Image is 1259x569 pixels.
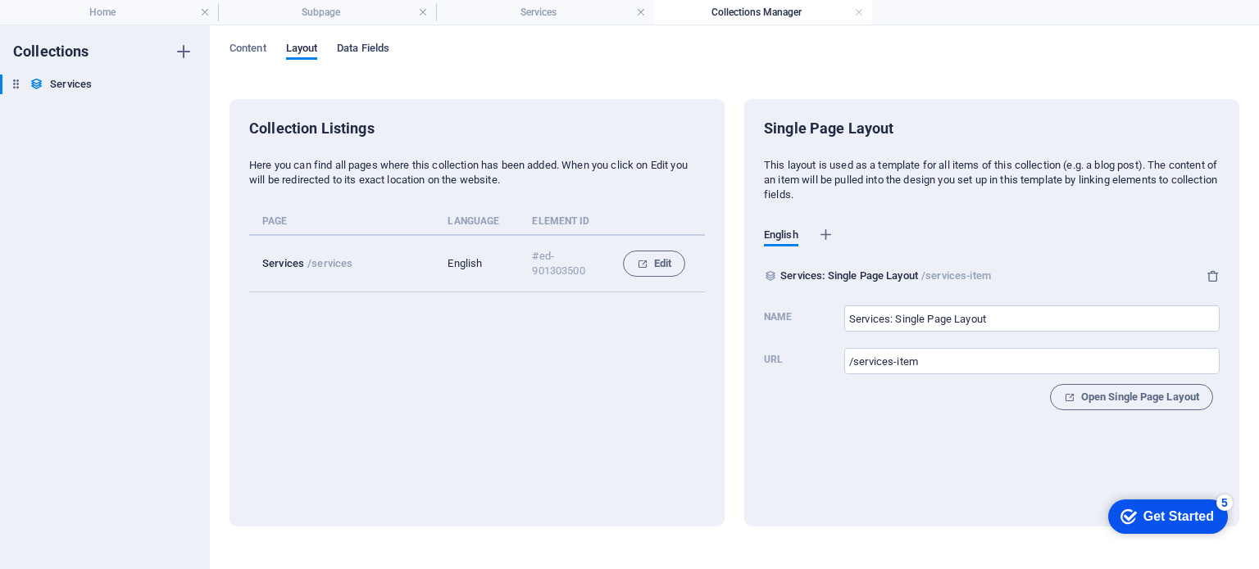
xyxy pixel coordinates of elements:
p: Here you can find all pages where this collection has been added. When you click on Edit you will... [249,158,705,187]
div: 5 [121,3,138,20]
h4: Services [436,3,654,21]
p: To display a collection item this prefix URL is added in front of each item slug. E.g. If we add ... [764,353,783,366]
h4: Collections Manager [654,3,872,21]
span: Edit [637,254,671,273]
button: Delete [1207,269,1220,282]
p: This layout is used as a template for all items of this collection (e.g. a blog post). The conten... [764,158,1220,202]
span: Data Fields [337,38,389,61]
p: Name of the Single Page Layout [764,310,792,323]
span: English [764,225,798,248]
h6: Collection Listings [249,119,705,138]
h6: Single Page Layout [764,119,894,138]
span: Open Single Page Layout [1064,387,1199,407]
span: Layout [286,38,318,61]
p: /services-item [921,266,991,286]
div: Get Started 5 items remaining, 0% complete [13,8,133,43]
input: Url [844,348,1220,374]
input: Name [844,305,1220,332]
i: Create new collection [174,42,193,61]
p: Page [262,215,428,228]
p: Services [262,257,304,269]
p: #ed-901303500 [532,249,596,278]
span: Content [230,38,266,61]
h6: Collections [13,42,89,61]
button: Edit [623,251,685,277]
button: Open Single Page Layout [1050,384,1213,410]
p: /services [307,257,352,269]
p: English [448,256,506,271]
div: Get Started [48,18,119,33]
p: Element ID [532,215,589,228]
table: collection list [249,215,705,292]
h4: Subpage [218,3,436,21]
h6: Services [50,75,92,94]
p: Language [448,215,499,228]
p: Services: Single Page Layout [780,266,918,286]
